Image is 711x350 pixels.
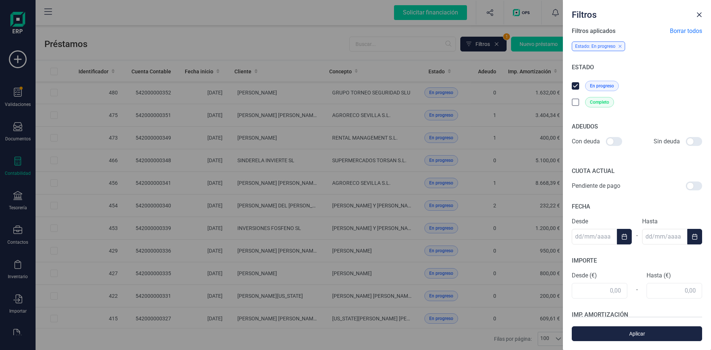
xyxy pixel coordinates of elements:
input: dd/mm/aaaa [572,229,617,244]
button: Choose Date [617,229,632,244]
label: Hasta (€) [647,271,702,280]
span: Completo [590,99,609,106]
span: ESTADO [572,64,594,71]
input: 0,00 [647,283,702,299]
span: FECHA [572,203,590,210]
button: Aplicar [572,326,702,341]
label: Desde (€) [572,271,627,280]
input: 0,00 [572,283,627,299]
span: Aplicar [580,330,694,337]
span: En progreso [590,83,614,89]
span: IMP. AMORTIZACIÓN [572,311,628,318]
span: CUOTA ACTUAL [572,167,615,174]
span: Pendiente de pago [572,181,620,190]
div: - [632,227,642,244]
span: Filtros aplicados [572,27,615,36]
span: Borrar todos [670,27,702,36]
span: IMPORTE [572,257,597,264]
span: Estado: En progreso [575,44,615,49]
label: Desde [572,217,632,226]
button: Close [693,9,705,21]
span: Con deuda [572,137,600,146]
div: - [627,281,647,299]
input: dd/mm/aaaa [642,229,687,244]
span: ADEUDOS [572,123,598,130]
span: Sin deuda [654,137,680,146]
div: Filtros [569,6,693,21]
button: Choose Date [687,229,702,244]
label: Hasta [642,217,702,226]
